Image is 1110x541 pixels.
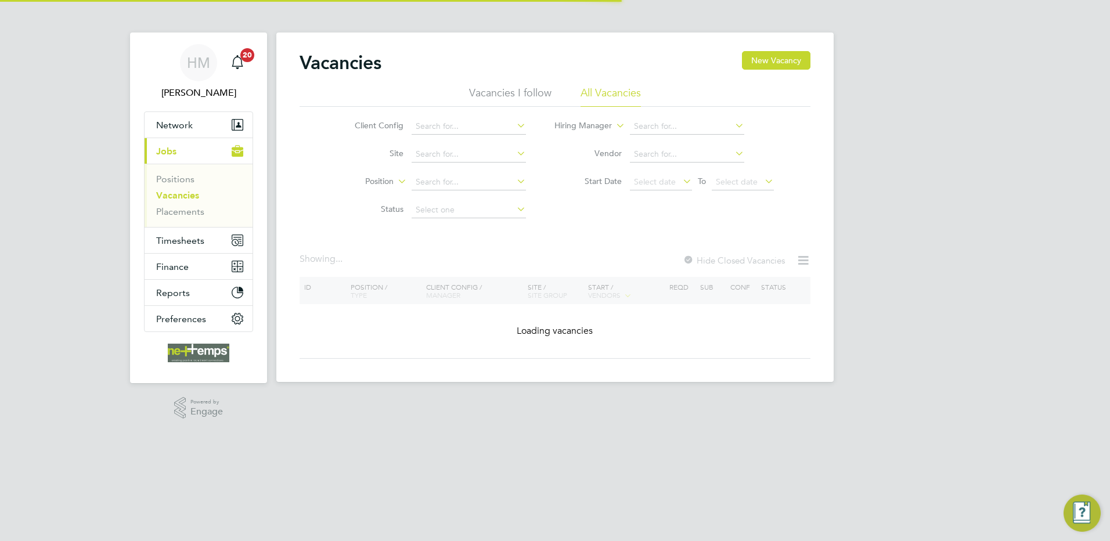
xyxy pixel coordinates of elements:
span: HM [187,55,210,70]
span: Jobs [156,146,176,157]
a: Vacancies [156,190,199,201]
span: Powered by [190,397,223,407]
span: To [694,174,709,189]
span: Engage [190,407,223,417]
span: Reports [156,287,190,298]
label: Client Config [337,120,403,131]
button: Jobs [145,138,253,164]
span: Select date [716,176,758,187]
input: Search for... [630,118,744,135]
input: Search for... [412,146,526,163]
li: All Vacancies [581,86,641,107]
input: Search for... [630,146,744,163]
span: Finance [156,261,189,272]
label: Position [327,176,394,187]
label: Start Date [555,176,622,186]
input: Select one [412,202,526,218]
div: Jobs [145,164,253,227]
img: net-temps-logo-retina.png [168,344,229,362]
span: Holly McCarroll [144,86,253,100]
button: Timesheets [145,228,253,253]
label: Hide Closed Vacancies [683,255,785,266]
label: Hiring Manager [545,120,612,132]
span: Preferences [156,313,206,324]
span: Select date [634,176,676,187]
li: Vacancies I follow [469,86,552,107]
span: Network [156,120,193,131]
a: 20 [226,44,249,81]
a: Positions [156,174,194,185]
label: Site [337,148,403,158]
button: Finance [145,254,253,279]
a: Go to home page [144,344,253,362]
button: Network [145,112,253,138]
div: Showing [300,253,345,265]
label: Status [337,204,403,214]
nav: Main navigation [130,33,267,383]
input: Search for... [412,174,526,190]
a: Powered byEngage [174,397,224,419]
button: New Vacancy [742,51,810,70]
span: Timesheets [156,235,204,246]
h2: Vacancies [300,51,381,74]
span: ... [336,253,343,265]
a: HM[PERSON_NAME] [144,44,253,100]
button: Preferences [145,306,253,331]
button: Engage Resource Center [1064,495,1101,532]
a: Placements [156,206,204,217]
input: Search for... [412,118,526,135]
button: Reports [145,280,253,305]
label: Vendor [555,148,622,158]
span: 20 [240,48,254,62]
